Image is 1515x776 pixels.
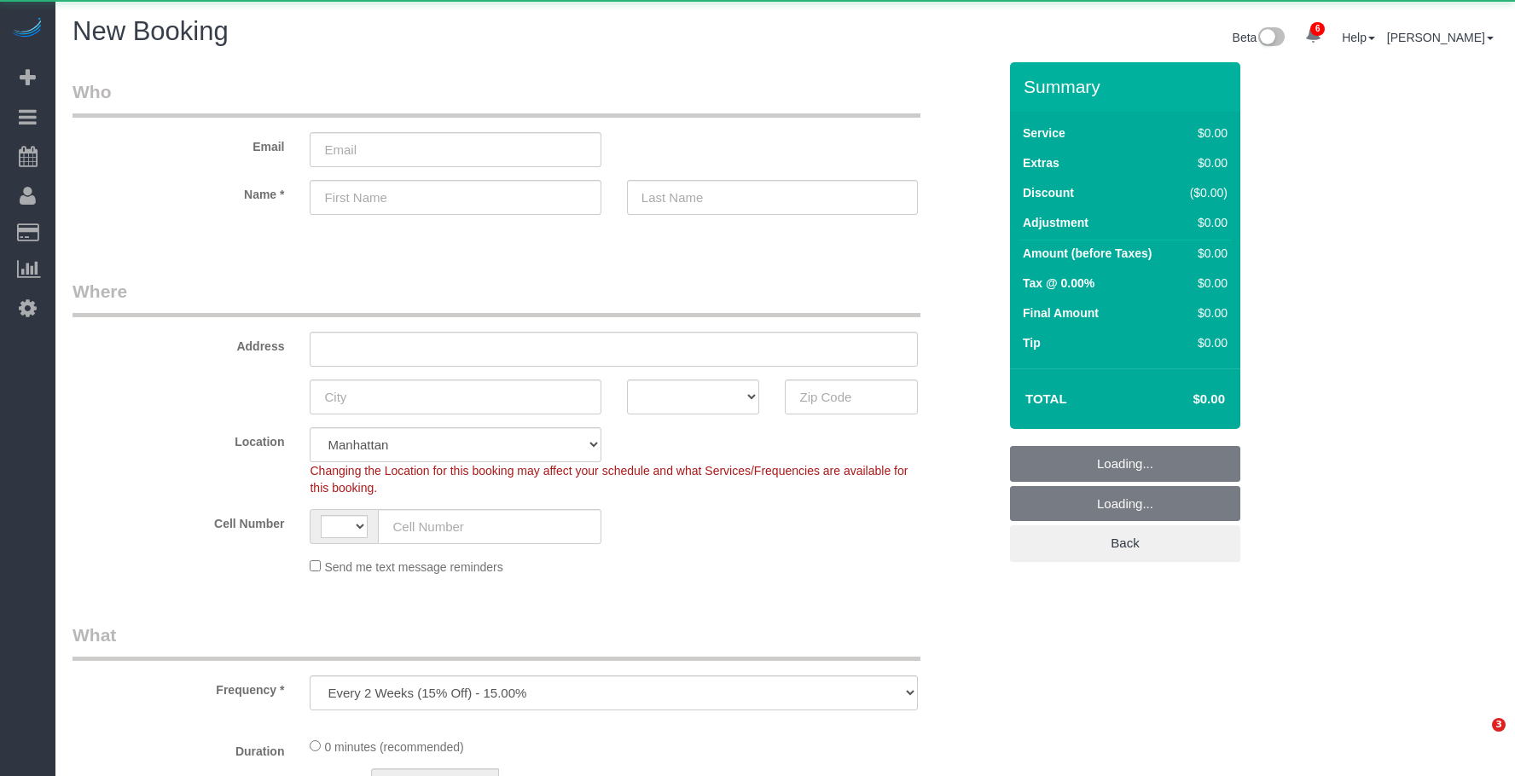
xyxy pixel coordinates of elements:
span: 6 [1310,22,1325,36]
label: Location [60,427,297,450]
div: $0.00 [1182,214,1228,231]
label: Tip [1023,334,1041,351]
iframe: Intercom live chat [1457,718,1498,759]
a: Help [1342,31,1375,44]
div: ($0.00) [1182,184,1228,201]
div: $0.00 [1182,245,1228,262]
input: Zip Code [785,379,918,414]
a: Beta [1233,31,1286,44]
input: First Name [310,180,601,215]
label: Tax @ 0.00% [1023,275,1094,292]
span: 3 [1492,718,1506,732]
div: $0.00 [1182,154,1228,171]
input: Email [310,132,601,167]
label: Discount [1023,184,1074,201]
img: Automaid Logo [10,17,44,41]
div: $0.00 [1182,125,1228,142]
div: $0.00 [1182,304,1228,321]
input: Last Name [627,180,918,215]
span: New Booking [73,16,229,46]
input: City [310,379,601,414]
label: Frequency * [60,675,297,698]
span: Changing the Location for this booking may affect your schedule and what Services/Frequencies are... [310,464,908,495]
label: Name * [60,180,297,203]
legend: What [73,623,920,661]
a: [PERSON_NAME] [1387,31,1494,44]
label: Service [1023,125,1065,142]
div: $0.00 [1182,275,1228,292]
img: New interface [1257,27,1285,49]
h4: $0.00 [1142,392,1225,407]
a: 6 [1297,17,1330,55]
label: Cell Number [60,509,297,532]
input: Cell Number [378,509,601,544]
label: Adjustment [1023,214,1088,231]
legend: Who [73,79,920,118]
strong: Total [1025,391,1067,406]
label: Address [60,332,297,355]
span: 0 minutes (recommended) [324,740,463,754]
a: Back [1010,525,1240,561]
label: Amount (before Taxes) [1023,245,1152,262]
legend: Where [73,279,920,317]
label: Extras [1023,154,1059,171]
label: Final Amount [1023,304,1099,321]
label: Email [60,132,297,155]
span: Send me text message reminders [324,560,502,574]
h3: Summary [1024,77,1232,96]
div: $0.00 [1182,334,1228,351]
label: Duration [60,737,297,760]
